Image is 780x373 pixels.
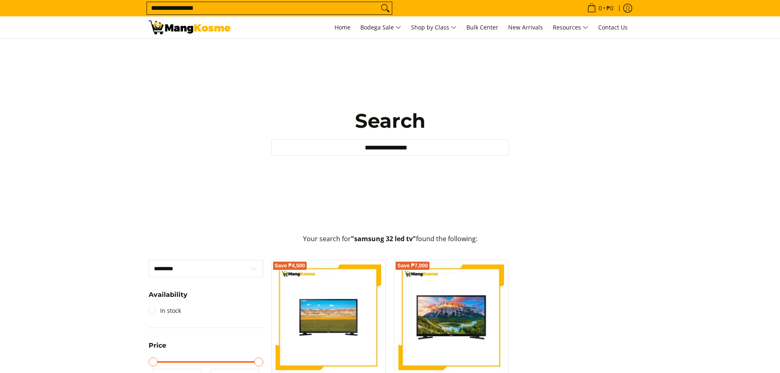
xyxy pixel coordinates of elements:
span: Bulk Center [466,23,498,31]
span: Contact Us [598,23,628,31]
summary: Open [149,292,188,304]
span: 0 [597,5,603,11]
span: New Arrivals [508,23,543,31]
p: Your search for found the following: [149,234,632,252]
a: Bodega Sale [356,16,405,38]
summary: Open [149,342,166,355]
a: Bulk Center [462,16,502,38]
a: Shop by Class [407,16,461,38]
strong: "samsung 32 led tv" [351,234,416,243]
span: Save ₱4,500 [275,263,305,268]
span: ₱0 [605,5,615,11]
span: Resources [553,23,588,33]
span: Shop by Class [411,23,457,33]
a: Contact Us [594,16,632,38]
a: Resources [549,16,592,38]
span: Home [335,23,350,31]
h1: Search [271,109,509,133]
a: Home [330,16,355,38]
nav: Main Menu [239,16,632,38]
span: Bodega Sale [360,23,401,33]
a: New Arrivals [504,16,547,38]
span: Availability [149,292,188,298]
span: Save ₱7,000 [397,263,428,268]
span: • [585,4,616,13]
button: Search [379,2,392,14]
img: samsung-32-inch-led-tv-full-view-mang-kosme [276,264,382,370]
img: Search: 2 results found for &quot;samsung 32 led tv&quot; | Mang Kosme [149,20,231,34]
span: Price [149,342,166,349]
a: In stock [149,304,181,317]
img: samsung-43-inch-led-tv-full-view- mang-kosme [398,264,504,370]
